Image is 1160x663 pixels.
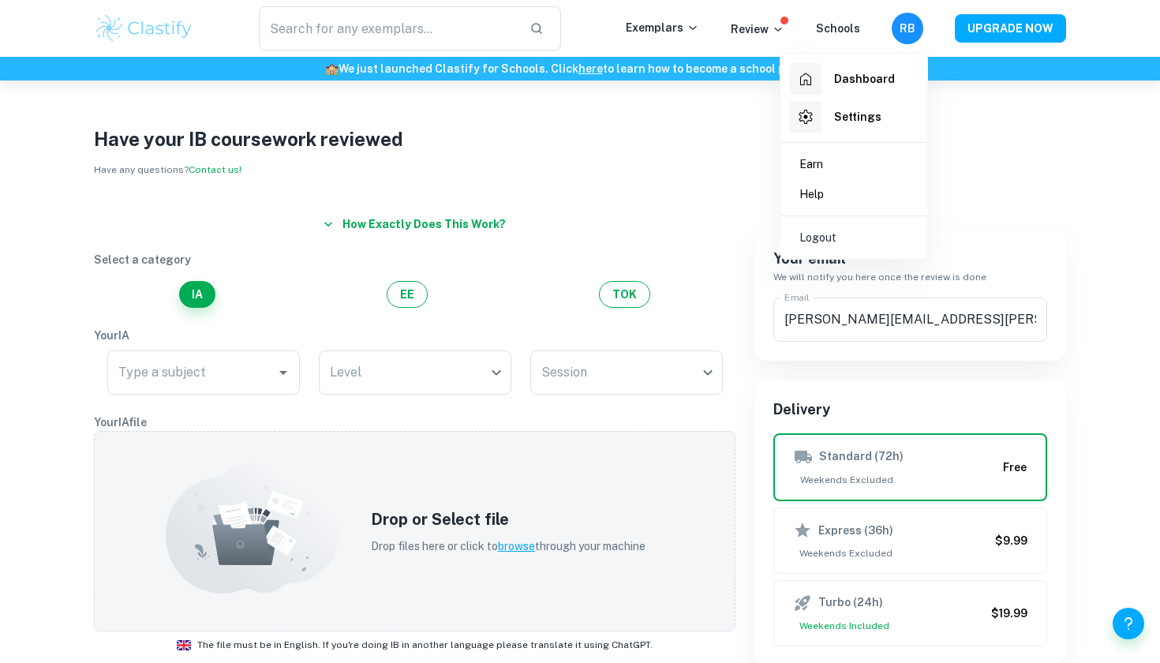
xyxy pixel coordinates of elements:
[834,108,881,125] h6: Settings
[799,229,836,246] p: Logout
[799,155,823,173] p: Earn
[787,149,921,179] a: Earn
[787,60,921,98] a: Dashboard
[799,185,824,203] p: Help
[787,98,921,136] a: Settings
[834,70,895,88] h6: Dashboard
[787,179,921,209] a: Help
